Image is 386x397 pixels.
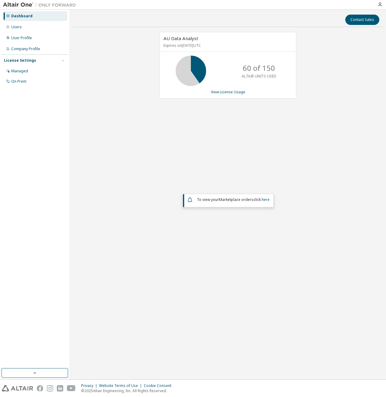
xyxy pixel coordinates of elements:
[11,14,33,19] div: Dashboard
[11,69,28,74] div: Managed
[37,385,43,392] img: facebook.svg
[81,383,99,388] div: Privacy
[144,383,175,388] div: Cookie Consent
[11,25,22,29] div: Users
[11,79,26,84] div: On Prem
[219,197,253,202] em: Marketplace orders
[3,2,79,8] img: Altair One
[211,89,245,95] a: View License Usage
[81,388,175,393] p: © 2025 Altair Engineering, Inc. All Rights Reserved.
[197,197,270,202] span: To view your click
[11,36,32,40] div: User Profile
[57,385,63,392] img: linkedin.svg
[47,385,53,392] img: instagram.svg
[67,385,76,392] img: youtube.svg
[164,43,291,48] p: Expires on [DATE] UTC
[242,74,276,79] p: ALTAIR UNITS USED
[4,58,36,63] div: License Settings
[262,197,270,202] a: here
[243,63,275,73] p: 60 of 150
[2,385,33,392] img: altair_logo.svg
[345,15,379,25] button: Contact Sales
[164,35,198,41] span: AU Data Analyst
[99,383,144,388] div: Website Terms of Use
[11,47,40,51] div: Company Profile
